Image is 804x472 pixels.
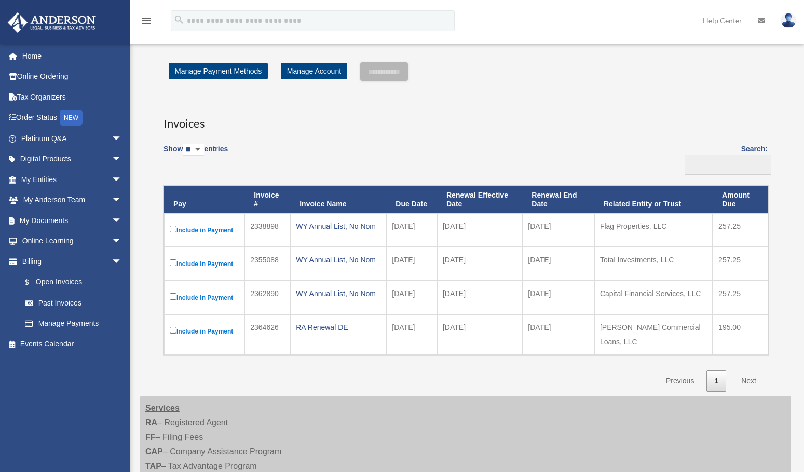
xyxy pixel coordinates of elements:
a: My Entitiesarrow_drop_down [7,169,138,190]
input: Include in Payment [170,259,176,266]
td: Flag Properties, LLC [594,213,713,247]
a: 1 [706,370,726,392]
a: Digital Productsarrow_drop_down [7,149,138,170]
a: Online Learningarrow_drop_down [7,231,138,252]
a: Tax Organizers [7,87,138,107]
span: arrow_drop_down [112,190,132,211]
td: [DATE] [386,213,437,247]
td: 257.25 [713,281,768,314]
select: Showentries [183,144,204,156]
strong: CAP [145,447,163,456]
a: Next [733,370,764,392]
td: 195.00 [713,314,768,355]
th: Invoice #: activate to sort column ascending [244,186,290,214]
td: [DATE] [437,247,522,281]
a: Manage Payment Methods [169,63,268,79]
td: [DATE] [437,281,522,314]
th: Renewal End Date: activate to sort column ascending [522,186,594,214]
th: Pay: activate to sort column descending [164,186,244,214]
label: Include in Payment [170,224,239,237]
td: 2364626 [244,314,290,355]
i: menu [140,15,153,27]
a: My Documentsarrow_drop_down [7,210,138,231]
td: [DATE] [522,281,594,314]
td: [PERSON_NAME] Commercial Loans, LLC [594,314,713,355]
span: arrow_drop_down [112,210,132,231]
span: arrow_drop_down [112,231,132,252]
th: Renewal Effective Date: activate to sort column ascending [437,186,522,214]
strong: RA [145,418,157,427]
label: Search: [681,143,768,175]
div: WY Annual List, No Nom [296,219,380,233]
td: Capital Financial Services, LLC [594,281,713,314]
a: Billingarrow_drop_down [7,251,132,272]
strong: TAP [145,462,161,470]
i: search [173,14,185,25]
td: [DATE] [522,247,594,281]
a: menu [140,18,153,27]
h3: Invoices [163,106,768,132]
div: WY Annual List, No Nom [296,286,380,301]
a: Previous [658,370,702,392]
td: [DATE] [437,314,522,355]
div: RA Renewal DE [296,320,380,335]
strong: FF [145,433,156,441]
span: arrow_drop_down [112,149,132,170]
th: Related Entity or Trust: activate to sort column ascending [594,186,713,214]
a: $Open Invoices [15,272,127,293]
input: Include in Payment [170,226,176,232]
div: NEW [60,110,83,126]
label: Include in Payment [170,325,239,338]
a: Manage Account [281,63,347,79]
img: User Pic [781,13,796,28]
a: Manage Payments [15,313,132,334]
div: WY Annual List, No Nom [296,253,380,267]
strong: Services [145,404,180,412]
a: Home [7,46,138,66]
td: 257.25 [713,213,768,247]
input: Include in Payment [170,327,176,334]
span: $ [31,276,36,289]
a: Past Invoices [15,293,132,313]
label: Include in Payment [170,291,239,304]
img: Anderson Advisors Platinum Portal [5,12,99,33]
th: Amount Due: activate to sort column ascending [713,186,768,214]
a: Order StatusNEW [7,107,138,129]
td: [DATE] [386,314,437,355]
span: arrow_drop_down [112,128,132,149]
td: [DATE] [386,281,437,314]
input: Search: [685,155,771,175]
td: [DATE] [522,213,594,247]
th: Due Date: activate to sort column ascending [386,186,437,214]
td: 2338898 [244,213,290,247]
td: 257.25 [713,247,768,281]
td: [DATE] [437,213,522,247]
a: Online Ordering [7,66,138,87]
span: arrow_drop_down [112,251,132,272]
label: Show entries [163,143,228,166]
td: Total Investments, LLC [594,247,713,281]
a: Platinum Q&Aarrow_drop_down [7,128,138,149]
td: 2355088 [244,247,290,281]
th: Invoice Name: activate to sort column ascending [290,186,386,214]
td: 2362890 [244,281,290,314]
input: Include in Payment [170,293,176,300]
td: [DATE] [386,247,437,281]
span: arrow_drop_down [112,169,132,190]
label: Include in Payment [170,257,239,270]
a: My Anderson Teamarrow_drop_down [7,190,138,211]
a: Events Calendar [7,334,138,354]
td: [DATE] [522,314,594,355]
